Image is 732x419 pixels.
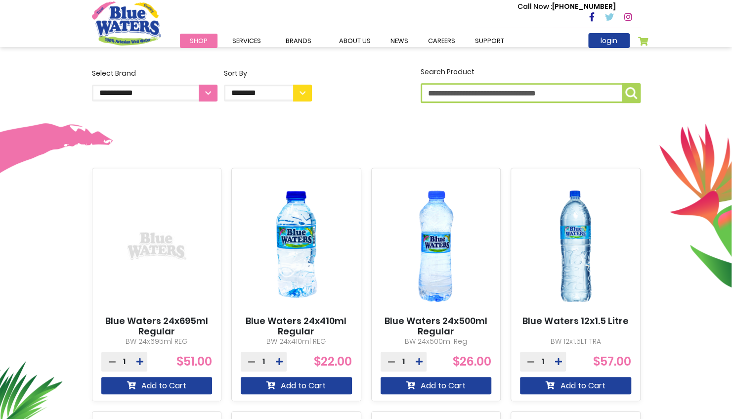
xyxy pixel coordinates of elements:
a: careers [418,34,465,48]
input: Search Product [421,83,641,103]
img: Blue Waters 24x410ml Regular [241,177,352,316]
span: $57.00 [593,353,631,370]
label: Search Product [421,67,641,103]
a: Blue Waters 12x1.5 Litre [522,316,628,326]
img: search-icon.png [625,87,637,99]
span: Brands [286,36,311,46]
button: Add to Cart [520,377,631,394]
span: Call Now : [517,1,552,11]
img: Blue Waters 12x1.5 Litre [520,177,631,316]
button: Add to Cart [381,377,492,394]
button: Add to Cart [101,377,213,394]
a: login [588,33,630,48]
label: Select Brand [92,68,217,101]
select: Select Brand [92,85,217,101]
p: BW 24x410ml REG [241,336,352,347]
a: Blue Waters 24x410ml Regular [241,316,352,337]
p: BW 12x1.5LT TRA [520,336,631,347]
div: Sort By [224,68,312,79]
a: support [465,34,514,48]
a: Blue Waters 24x500ml Regular [381,316,492,337]
span: Shop [190,36,208,46]
p: BW 24x500ml Reg [381,336,492,347]
a: about us [329,34,381,48]
span: Services [232,36,261,46]
span: $22.00 [314,353,352,370]
img: Blue Waters 24x500ml Regular [381,177,492,316]
span: $51.00 [176,353,212,370]
a: Blue Waters 24x695ml Regular [101,316,213,337]
button: Search Product [622,83,641,103]
button: Add to Cart [241,377,352,394]
a: News [381,34,418,48]
span: $26.00 [453,353,491,370]
a: store logo [92,1,161,45]
img: Blue Waters 24x695ml Regular [107,196,206,295]
p: BW 24x695ml REG [101,336,213,347]
select: Sort By [224,85,312,101]
p: [PHONE_NUMBER] [517,1,616,12]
